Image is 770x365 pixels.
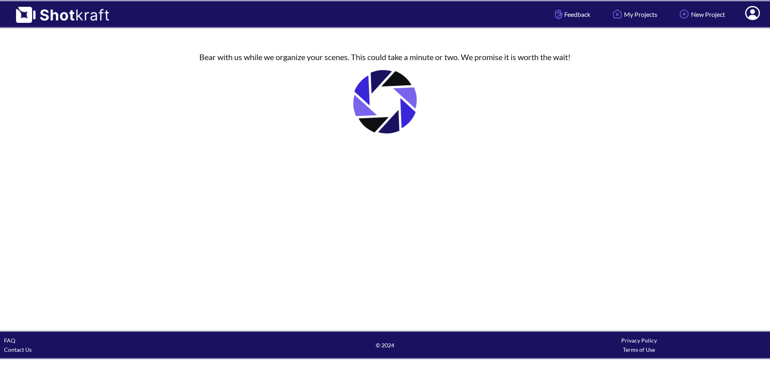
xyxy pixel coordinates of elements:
[677,7,691,21] img: Add Icon
[512,336,766,345] div: Privacy Policy
[345,62,425,142] img: Loading..
[512,345,766,354] div: Terms of Use
[553,7,564,21] img: Hand Icon
[553,10,590,19] span: Feedback
[671,4,731,25] a: New Project
[610,7,624,21] img: Home Icon
[4,346,32,353] a: Contact Us
[604,4,663,25] a: My Projects
[258,341,512,350] span: © 2024
[4,337,15,344] a: FAQ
